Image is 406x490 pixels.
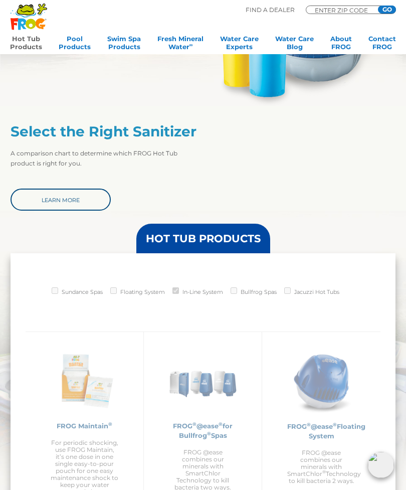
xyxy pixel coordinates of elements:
img: bullfrog-product-hero-300x300.png [169,347,237,415]
a: AboutFROG [330,35,352,55]
sup: ∞ [189,42,193,48]
sup: ® [307,422,311,427]
sup: ® [322,469,326,474]
input: Zip Code Form [314,8,374,13]
h3: HOT TUB PRODUCTS [146,233,261,244]
a: Swim SpaProducts [107,35,141,55]
label: In-Line System [182,285,223,299]
a: Learn More [11,189,111,211]
p: A comparison chart to determine which FROG Hot Tub product is right for you. [11,148,203,169]
a: FROG®@ease®Floating SystemFROG @ease combines our minerals with SmartChlor®Technology to kill bac... [287,347,355,484]
h2: FROG Maintain [51,421,118,431]
label: Floating System [120,285,165,299]
a: Hot TubProducts [10,35,42,55]
h2: FROG @ease Floating System [287,422,355,441]
sup: ® [219,421,223,427]
h2: FROG @ease for Bullfrog Spas [169,421,237,440]
label: Sundance Spas [62,285,103,299]
a: ContactFROG [368,35,396,55]
input: GO [378,6,396,14]
label: Bullfrog Spas [241,285,277,299]
sup: ® [333,422,337,427]
img: Frog_Maintain_Hero-2-v2-300x300.png [51,347,118,415]
a: Water CareBlog [275,35,314,55]
img: openIcon [368,452,394,478]
h2: Select the Right Sanitizer [11,123,203,140]
label: Jacuzzi Hot Tubs [294,285,339,299]
img: hot-tub-product-atease-system-300x300.png [287,347,355,415]
sup: ® [207,431,211,436]
sup: ® [108,421,112,427]
p: Find A Dealer [246,6,295,15]
sup: ® [192,421,196,427]
a: Water CareExperts [220,35,259,55]
p: FROG @ease combines our minerals with SmartChlor Technology to kill bacteria 2 ways. [287,449,355,484]
a: PoolProducts [59,35,91,55]
a: Fresh MineralWater∞ [157,35,204,55]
